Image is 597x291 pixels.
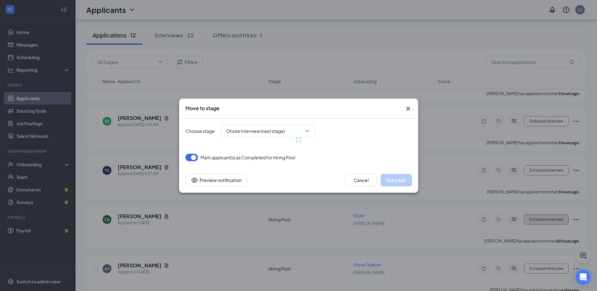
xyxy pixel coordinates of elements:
button: Close [404,105,412,112]
h3: Move to stage [185,105,219,112]
svg: Cross [404,105,412,112]
button: Preview notificationEye [185,174,247,186]
button: Schedule [380,174,412,186]
div: Open Intercom Messenger [576,270,591,285]
svg: Eye [191,176,198,184]
button: Cancel [345,174,377,186]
